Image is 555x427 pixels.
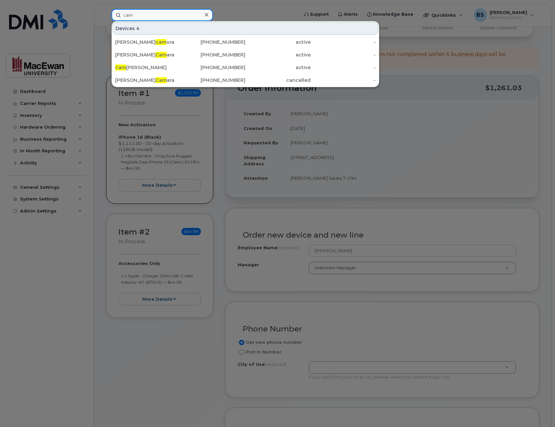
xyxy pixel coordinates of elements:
[156,52,167,58] span: Cam
[156,77,167,83] span: Cam
[115,64,180,71] div: [PERSON_NAME]
[245,51,311,58] div: active
[136,25,140,32] span: 4
[311,64,376,71] div: -
[115,51,180,58] div: [PERSON_NAME] ara
[112,49,378,61] a: [PERSON_NAME]Camara[PHONE_NUMBER]active-
[245,39,311,45] div: active
[245,77,311,84] div: cancelled
[112,74,378,86] a: [PERSON_NAME]Camara[PHONE_NUMBER]cancelled-
[180,77,246,84] div: [PHONE_NUMBER]
[112,36,378,48] a: [PERSON_NAME]camora[PHONE_NUMBER]active-
[180,39,246,45] div: [PHONE_NUMBER]
[156,39,166,45] span: cam
[111,9,213,21] input: Find something...
[311,51,376,58] div: -
[115,77,180,84] div: [PERSON_NAME] ara
[115,39,180,45] div: [PERSON_NAME] ora
[311,77,376,84] div: -
[180,64,246,71] div: [PHONE_NUMBER]
[180,51,246,58] div: [PHONE_NUMBER]
[112,61,378,74] a: Cam[PERSON_NAME][PHONE_NUMBER]active-
[311,39,376,45] div: -
[115,64,126,70] span: Cam
[245,64,311,71] div: active
[112,22,378,35] div: Devices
